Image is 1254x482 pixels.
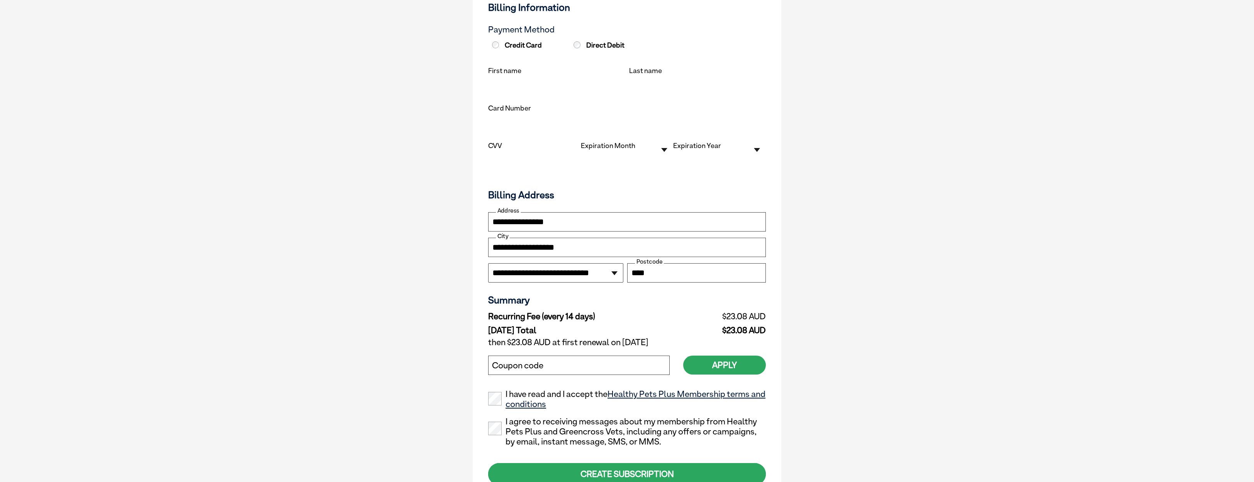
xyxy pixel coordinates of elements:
[488,324,684,336] td: [DATE] Total
[488,336,766,349] td: then $23.08 AUD at first renewal on [DATE]
[488,141,502,150] label: CVV
[684,310,766,324] td: $23.08 AUD
[629,66,662,75] label: Last name
[572,41,651,49] label: Direct Debit
[673,141,721,150] label: Expiration Year
[488,2,766,13] h3: Billing Information
[492,361,543,371] label: Coupon code
[506,389,765,409] a: Healthy Pets Plus Membership terms and conditions
[488,104,531,112] label: Card Number
[488,310,684,324] td: Recurring Fee (every 14 days)
[488,392,502,405] input: I have read and I accept theHealthy Pets Plus Membership terms and conditions
[490,41,570,49] label: Credit Card
[496,208,521,215] label: Address
[581,141,635,150] label: Expiration Month
[488,294,766,306] h3: Summary
[574,41,580,48] input: Direct Debit
[684,324,766,336] td: $23.08 AUD
[488,422,502,435] input: I agree to receiving messages about my membership from Healthy Pets Plus and Greencross Vets, inc...
[492,41,499,48] input: Credit Card
[488,66,521,75] label: First name
[683,356,766,375] button: Apply
[488,25,766,35] h3: Payment Method
[488,189,766,201] h3: Billing Address
[488,389,766,409] label: I have read and I accept the
[488,417,766,446] label: I agree to receiving messages about my membership from Healthy Pets Plus and Greencross Vets, inc...
[635,259,664,266] label: Postcode
[496,233,510,240] label: City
